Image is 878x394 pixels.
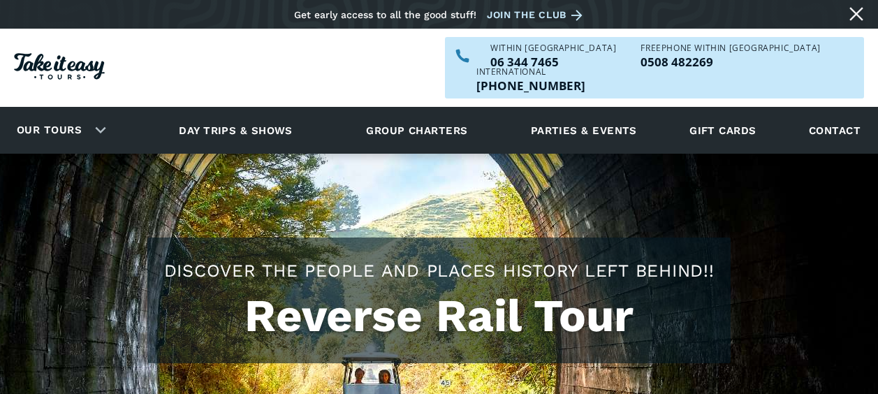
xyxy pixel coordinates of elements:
[802,111,868,149] a: Contact
[490,56,616,68] a: Call us within NZ on 063447465
[487,6,587,24] a: Join the club
[682,111,763,149] a: Gift cards
[490,44,616,52] div: WITHIN [GEOGRAPHIC_DATA]
[14,53,105,80] img: Take it easy Tours logo
[294,9,476,20] div: Get early access to all the good stuff!
[161,111,310,149] a: Day trips & shows
[845,3,868,25] a: Close message
[641,44,820,52] div: Freephone WITHIN [GEOGRAPHIC_DATA]
[161,290,717,342] h1: Reverse Rail Tour
[6,114,92,147] a: Our tours
[490,56,616,68] p: 06 344 7465
[476,80,585,92] a: Call us outside of NZ on +6463447465
[14,46,105,90] a: Homepage
[476,68,585,76] div: International
[476,80,585,92] p: [PHONE_NUMBER]
[524,111,644,149] a: Parties & events
[161,258,717,283] h2: Discover the people and places history left behind!!
[641,56,820,68] p: 0508 482269
[641,56,820,68] a: Call us freephone within NZ on 0508482269
[349,111,485,149] a: Group charters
